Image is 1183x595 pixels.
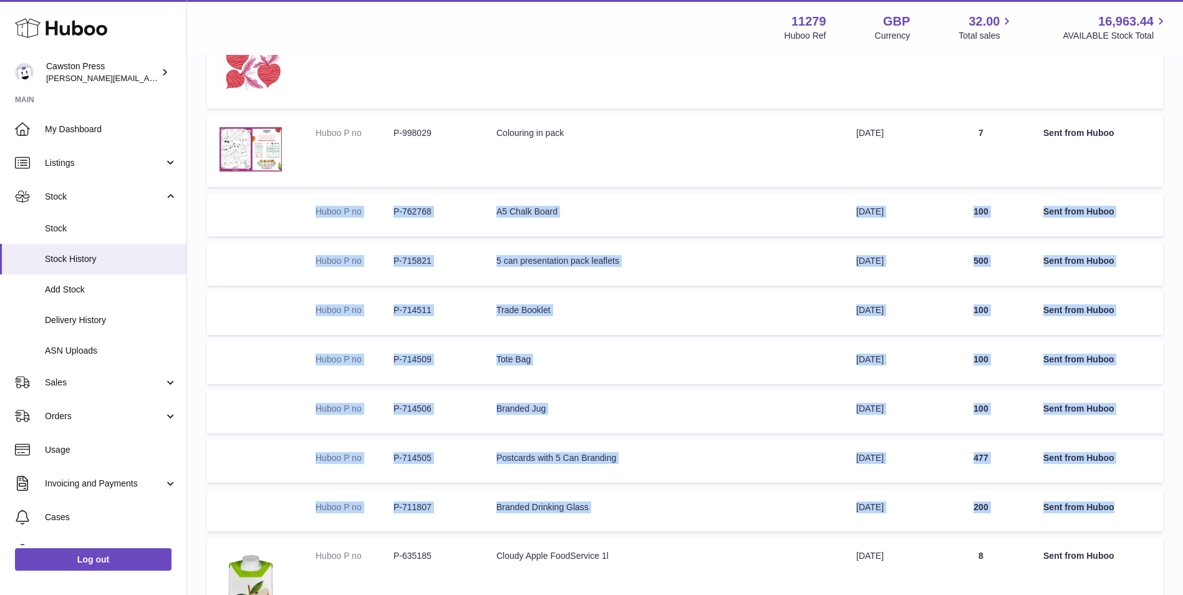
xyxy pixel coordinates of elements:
[968,13,1000,30] span: 32.00
[45,191,164,203] span: Stock
[1043,404,1114,414] strong: Sent from Huboo
[844,243,931,286] td: [DATE]
[1043,256,1114,266] strong: Sent from Huboo
[1043,502,1114,512] strong: Sent from Huboo
[45,377,164,389] span: Sales
[484,292,844,335] td: Trade Booklet
[1043,206,1114,216] strong: Sent from Huboo
[1098,13,1154,30] span: 16,963.44
[958,13,1014,42] a: 32.00 Total sales
[484,390,844,433] td: Branded Jug
[45,123,177,135] span: My Dashboard
[394,127,471,139] dd: P-998029
[45,223,177,235] span: Stock
[316,304,394,316] dt: Huboo P no
[394,550,471,562] dd: P-635185
[316,354,394,365] dt: Huboo P no
[45,511,177,523] span: Cases
[45,345,177,357] span: ASN Uploads
[45,478,164,490] span: Invoicing and Payments
[316,452,394,464] dt: Huboo P no
[844,489,931,532] td: [DATE]
[844,341,931,384] td: [DATE]
[844,115,931,188] td: [DATE]
[785,30,826,42] div: Huboo Ref
[931,243,1031,286] td: 500
[46,73,317,83] span: [PERSON_NAME][EMAIL_ADDRESS][PERSON_NAME][DOMAIN_NAME]
[484,193,844,236] td: A5 Chalk Board
[394,206,471,218] dd: P-762768
[316,501,394,513] dt: Huboo P no
[45,314,177,326] span: Delivery History
[791,13,826,30] strong: 11279
[958,30,1014,42] span: Total sales
[1043,551,1114,561] strong: Sent from Huboo
[844,193,931,236] td: [DATE]
[316,550,394,562] dt: Huboo P no
[1043,453,1114,463] strong: Sent from Huboo
[931,390,1031,433] td: 100
[394,452,471,464] dd: P-714505
[316,403,394,415] dt: Huboo P no
[484,489,844,532] td: Branded Drinking Glass
[844,440,931,483] td: [DATE]
[1063,13,1168,42] a: 16,963.44 AVAILABLE Stock Total
[484,243,844,286] td: 5 can presentation pack leaflets
[45,284,177,296] span: Add Stock
[1043,128,1114,138] strong: Sent from Huboo
[931,115,1031,188] td: 7
[394,304,471,316] dd: P-714511
[316,206,394,218] dt: Huboo P no
[484,440,844,483] td: Postcards with 5 Can Branding
[875,30,910,42] div: Currency
[15,63,34,82] img: thomas.carson@cawstonpress.com
[394,255,471,267] dd: P-715821
[844,292,931,335] td: [DATE]
[45,157,164,169] span: Listings
[931,193,1031,236] td: 100
[46,60,158,84] div: Cawston Press
[1043,305,1114,315] strong: Sent from Huboo
[316,127,394,139] dt: Huboo P no
[45,253,177,265] span: Stock History
[484,115,844,188] td: Colouring in pack
[1063,30,1168,42] span: AVAILABLE Stock Total
[45,444,177,456] span: Usage
[931,292,1031,335] td: 100
[931,440,1031,483] td: 477
[931,489,1031,532] td: 200
[15,548,171,571] a: Log out
[484,341,844,384] td: Tote Bag
[883,13,910,30] strong: GBP
[394,354,471,365] dd: P-714509
[394,403,471,415] dd: P-714506
[394,501,471,513] dd: P-711807
[931,341,1031,384] td: 100
[316,255,394,267] dt: Huboo P no
[45,410,164,422] span: Orders
[1043,354,1114,364] strong: Sent from Huboo
[844,390,931,433] td: [DATE]
[220,127,282,172] img: 1721298242.jpg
